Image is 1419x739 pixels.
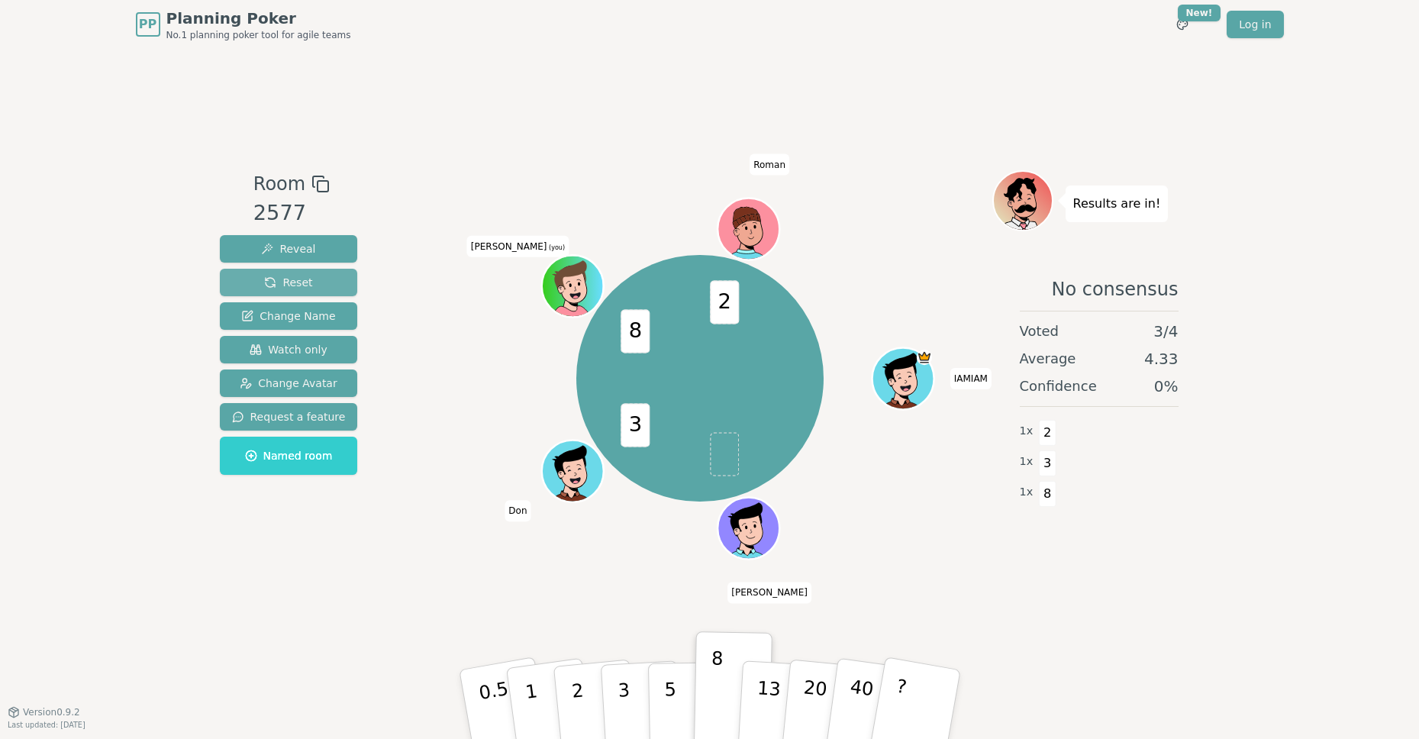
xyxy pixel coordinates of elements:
[1020,376,1097,397] span: Confidence
[1073,193,1161,215] p: Results are in!
[220,235,358,263] button: Reveal
[547,244,566,250] span: (you)
[1154,376,1179,397] span: 0 %
[253,170,305,198] span: Room
[139,15,156,34] span: PP
[1020,321,1059,342] span: Voted
[220,403,358,431] button: Request a feature
[232,409,346,424] span: Request a feature
[1020,484,1034,501] span: 1 x
[1051,277,1178,302] span: No consensus
[241,308,335,324] span: Change Name
[1020,348,1076,369] span: Average
[264,275,312,290] span: Reset
[727,582,811,603] span: Click to change your name
[220,369,358,397] button: Change Avatar
[621,310,650,353] span: 8
[1178,5,1221,21] div: New!
[1020,453,1034,470] span: 1 x
[1039,450,1056,476] span: 3
[1144,348,1179,369] span: 4.33
[950,368,992,389] span: Click to change your name
[1153,321,1178,342] span: 3 / 4
[1039,420,1056,446] span: 2
[543,257,601,315] button: Click to change your avatar
[467,235,569,257] span: Click to change your name
[220,437,358,475] button: Named room
[166,29,351,41] span: No.1 planning poker tool for agile teams
[1020,423,1034,440] span: 1 x
[8,721,85,729] span: Last updated: [DATE]
[1169,11,1196,38] button: New!
[136,8,351,41] a: PPPlanning PokerNo.1 planning poker tool for agile teams
[23,706,80,718] span: Version 0.9.2
[710,647,723,730] p: 8
[917,350,932,365] span: IAMIAM is the host
[220,302,358,330] button: Change Name
[621,404,650,447] span: 3
[1039,481,1056,507] span: 8
[1227,11,1283,38] a: Log in
[253,198,330,229] div: 2577
[240,376,337,391] span: Change Avatar
[505,500,531,521] span: Click to change your name
[166,8,351,29] span: Planning Poker
[250,342,327,357] span: Watch only
[8,706,80,718] button: Version0.9.2
[245,448,333,463] span: Named room
[220,336,358,363] button: Watch only
[220,269,358,296] button: Reset
[710,281,739,324] span: 2
[261,241,315,257] span: Reveal
[750,153,789,175] span: Click to change your name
